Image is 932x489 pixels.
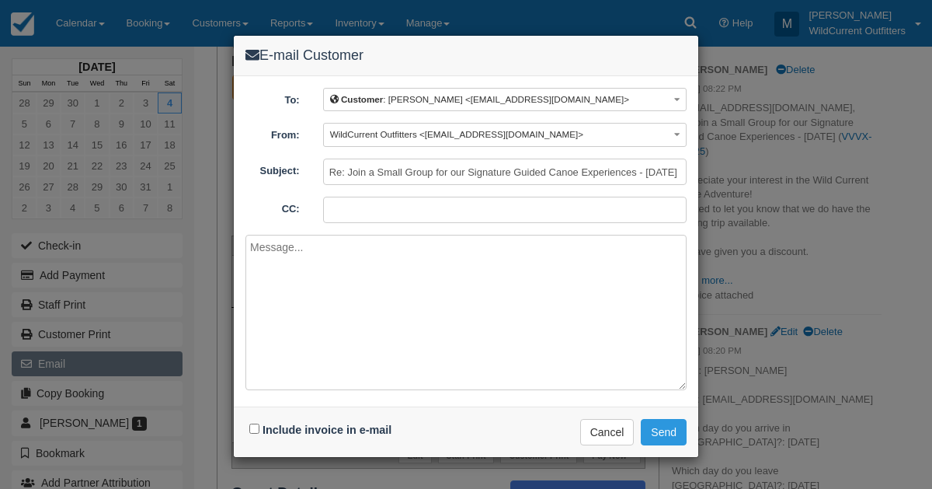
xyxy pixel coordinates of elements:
button: Cancel [580,419,635,445]
label: To: [234,88,311,108]
label: CC: [234,197,311,217]
button: Customer: [PERSON_NAME] <[EMAIL_ADDRESS][DOMAIN_NAME]> [323,88,687,112]
label: Include invoice in e-mail [263,424,391,436]
b: Customer [341,94,383,104]
span: WildCurrent Outfitters <[EMAIL_ADDRESS][DOMAIN_NAME]> [330,129,583,139]
button: WildCurrent Outfitters <[EMAIL_ADDRESS][DOMAIN_NAME]> [323,123,687,147]
button: Send [641,419,687,445]
h4: E-mail Customer [245,47,687,64]
span: : [PERSON_NAME] <[EMAIL_ADDRESS][DOMAIN_NAME]> [330,94,629,104]
label: From: [234,123,311,143]
label: Subject: [234,159,311,179]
